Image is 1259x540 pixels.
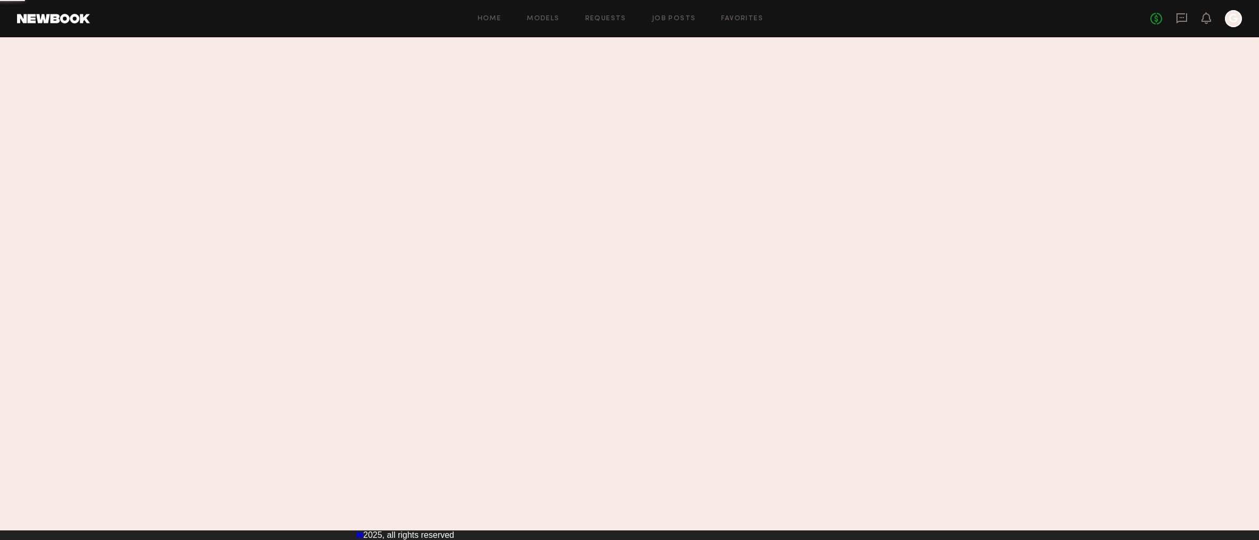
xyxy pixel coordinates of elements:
[527,15,559,22] a: Models
[652,15,696,22] a: Job Posts
[585,15,626,22] a: Requests
[1225,10,1242,27] a: G
[478,15,502,22] a: Home
[721,15,763,22] a: Favorites
[363,530,454,539] span: 2025, all rights reserved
